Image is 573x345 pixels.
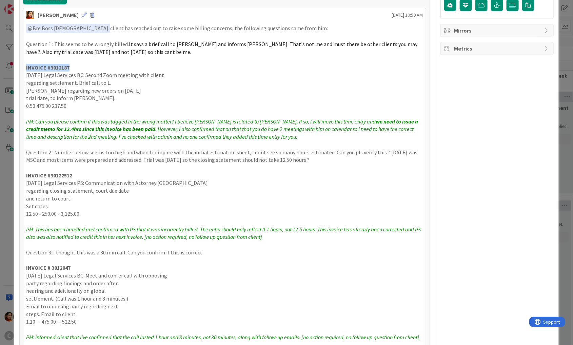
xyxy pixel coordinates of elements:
[26,126,415,140] em: . However, I also confirmed that on that that you do have 2 meetings with him on calendar so I ne...
[26,149,423,164] p: Question 2 : Number below seems too high and when I compare with the initial estimation sheet, I ...
[26,118,376,125] em: PM: Can you please confirm if this was tagged in the wrong matter? I believe [PERSON_NAME] is rel...
[26,249,423,256] p: Question 3: I thought this was a 30 min call. Can you confirm if this is correct.
[26,24,423,33] p: client has reached out to raise some billing concerns, the following questions came from him:
[392,12,423,19] span: [DATE] 10:50 AM
[26,179,423,187] p: [DATE] Legal Services PS: Communication with Attorney [GEOGRAPHIC_DATA]
[26,187,423,195] p: regarding closing statement, court due date
[454,26,541,35] span: Mirrors
[454,44,541,53] span: Metrics
[26,310,423,318] p: steps. Email to client.
[26,280,423,287] p: party regarding findings and order after
[26,102,423,110] p: 0.50 475.00 237.50
[14,1,31,9] span: Support
[26,79,423,87] p: regarding settlement. Brief call to L.
[28,25,33,32] span: @
[26,303,423,310] p: Email to opposing party regarding next
[26,41,418,55] span: It says a brief call to [PERSON_NAME] and informs [PERSON_NAME]. That's not me and must there be ...
[26,272,423,280] p: [DATE] Legal Services BC: Meet and confer call with opposing
[26,295,423,303] p: settlement. (Call was 1 hour and 8 minutes.)
[28,25,108,32] span: Bre Boss [DEMOGRAPHIC_DATA]
[26,318,423,326] p: 1.10 -- 475.00 -- 522.50
[26,94,423,102] p: trial date, to inform [PERSON_NAME].
[26,264,71,271] strong: INVOICE # 3012047
[26,226,422,241] em: PM: This has been handled and confirmed with PS that it was incorrectly billed. The entry should ...
[26,203,423,210] p: Set dates.
[26,64,70,71] strong: INVOICE #3012187
[26,71,423,79] p: [DATE] Legal Services BC: Second Zoom meeting with client
[26,40,423,56] p: Question 1 : This seems to be wrongly billed.
[26,195,423,203] p: and return to court.
[26,87,423,95] p: [PERSON_NAME] regarding new orders on [DATE]
[26,172,72,179] strong: INVOICE #30122512
[38,11,79,19] div: [PERSON_NAME]
[26,210,423,218] p: 12.50 - 250.00 - 3,125.00
[26,11,34,19] img: PM
[26,287,423,295] p: hearing and additionally on global
[26,334,419,341] em: PM: Informed client that I've confirmed that the call lasted 1 hour and 8 minutes, not 30 minutes...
